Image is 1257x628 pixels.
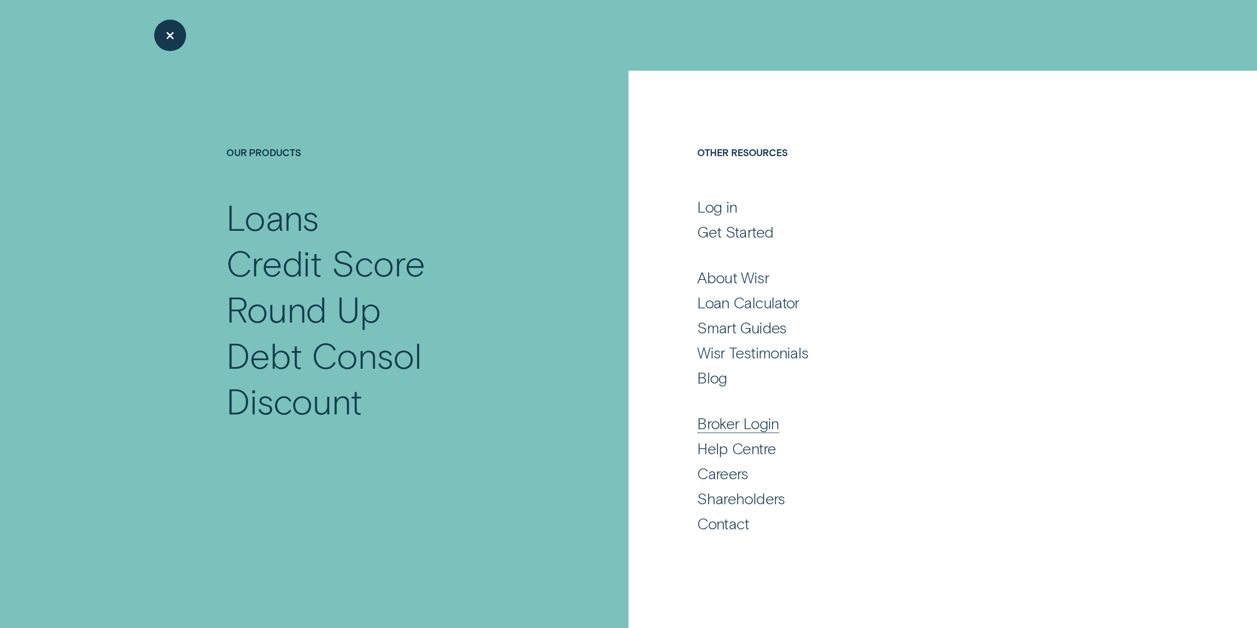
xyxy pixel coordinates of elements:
div: Log in [697,197,737,216]
div: Loan Calculator [697,293,799,312]
div: Broker Login [697,413,779,433]
h4: Other Resources [697,146,1030,194]
a: Broker Login [697,413,1030,433]
a: Credit Score [226,240,555,286]
a: About Wisr [697,268,1030,287]
a: Shareholders [697,489,1030,508]
button: Close Menu [154,20,186,52]
a: Blog [697,368,1030,387]
div: Contact [697,514,749,533]
div: Get Started [697,222,773,241]
a: Help Centre [697,438,1030,458]
a: Wisr Testimonials [697,343,1030,362]
div: Wisr Testimonials [697,343,808,362]
a: Get Started [697,222,1030,241]
div: Loans [226,194,319,240]
a: Smart Guides [697,318,1030,337]
a: Log in [697,197,1030,216]
div: About Wisr [697,268,769,287]
div: Round Up [226,286,381,332]
h4: Our Products [226,146,555,194]
a: Round Up [226,286,555,332]
a: Loan Calculator [697,293,1030,312]
div: Credit Score [226,240,425,286]
a: Contact [697,514,1030,533]
div: Blog [697,368,727,387]
a: Loans [226,194,555,240]
div: Shareholders [697,489,785,508]
div: Careers [697,464,748,483]
div: Smart Guides [697,318,787,337]
a: Debt Consol Discount [226,332,555,424]
a: Careers [697,464,1030,483]
div: Help Centre [697,438,776,458]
